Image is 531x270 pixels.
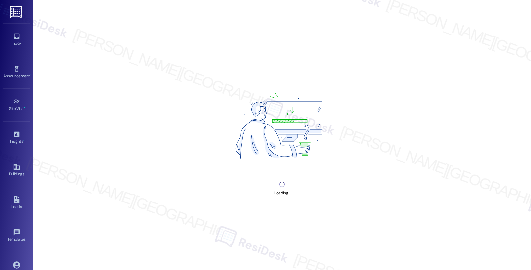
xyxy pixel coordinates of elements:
[274,190,289,197] div: Loading...
[3,161,30,179] a: Buildings
[3,129,30,147] a: Insights •
[3,96,30,114] a: Site Visit •
[3,227,30,245] a: Templates •
[3,31,30,49] a: Inbox
[3,194,30,212] a: Leads
[26,236,27,241] span: •
[23,138,24,143] span: •
[10,6,23,18] img: ResiDesk Logo
[30,73,31,77] span: •
[24,105,25,110] span: •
